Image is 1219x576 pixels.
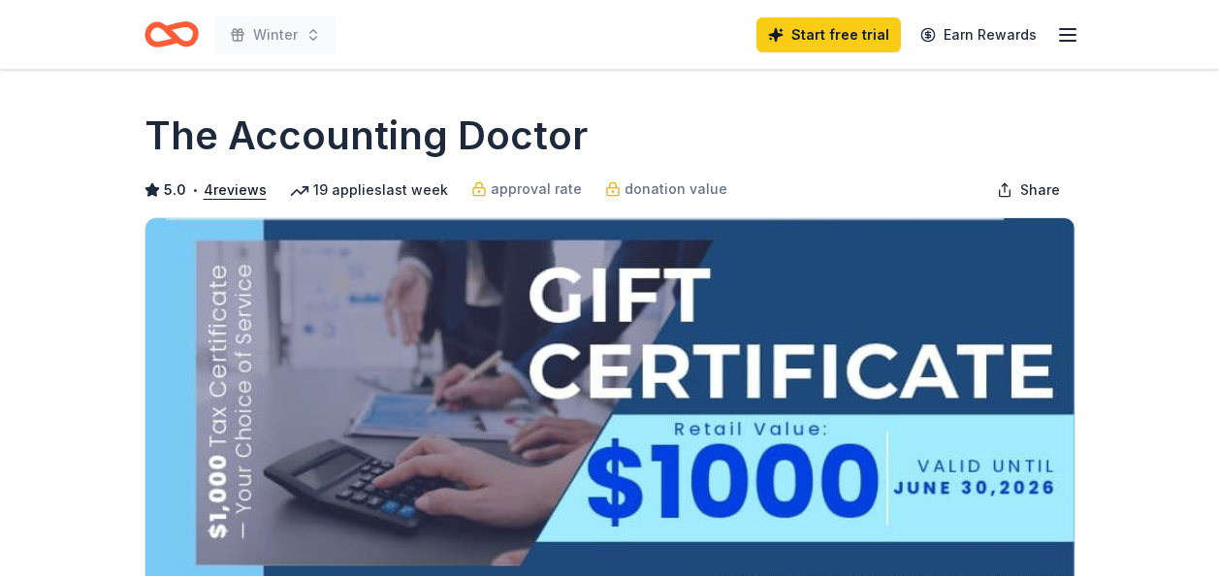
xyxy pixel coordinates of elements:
a: Home [144,12,199,57]
button: 4reviews [204,178,267,202]
a: donation value [605,177,727,201]
span: Share [1020,178,1060,202]
a: Start free trial [756,17,901,52]
h1: The Accounting Doctor [144,109,588,163]
button: Share [981,171,1075,209]
span: 5.0 [164,178,186,202]
a: approval rate [471,177,582,201]
span: approval rate [491,177,582,201]
span: donation value [625,177,727,201]
div: 19 applies last week [290,178,448,202]
span: • [191,182,198,198]
a: Earn Rewards [909,17,1048,52]
button: Winter [214,16,337,54]
span: Winter [253,23,298,47]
